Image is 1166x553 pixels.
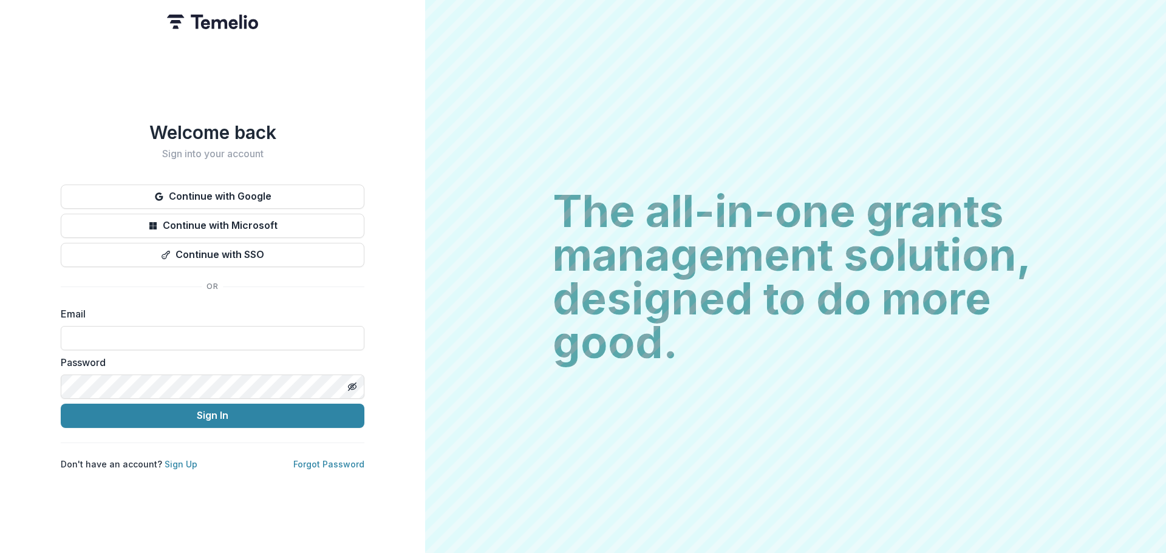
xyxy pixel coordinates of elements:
p: Don't have an account? [61,458,197,470]
button: Continue with Google [61,185,364,209]
img: Temelio [167,15,258,29]
button: Toggle password visibility [343,377,362,396]
h2: Sign into your account [61,148,364,160]
button: Continue with SSO [61,243,364,267]
button: Sign In [61,404,364,428]
a: Sign Up [165,459,197,469]
label: Email [61,307,357,321]
label: Password [61,355,357,370]
button: Continue with Microsoft [61,214,364,238]
a: Forgot Password [293,459,364,469]
h1: Welcome back [61,121,364,143]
